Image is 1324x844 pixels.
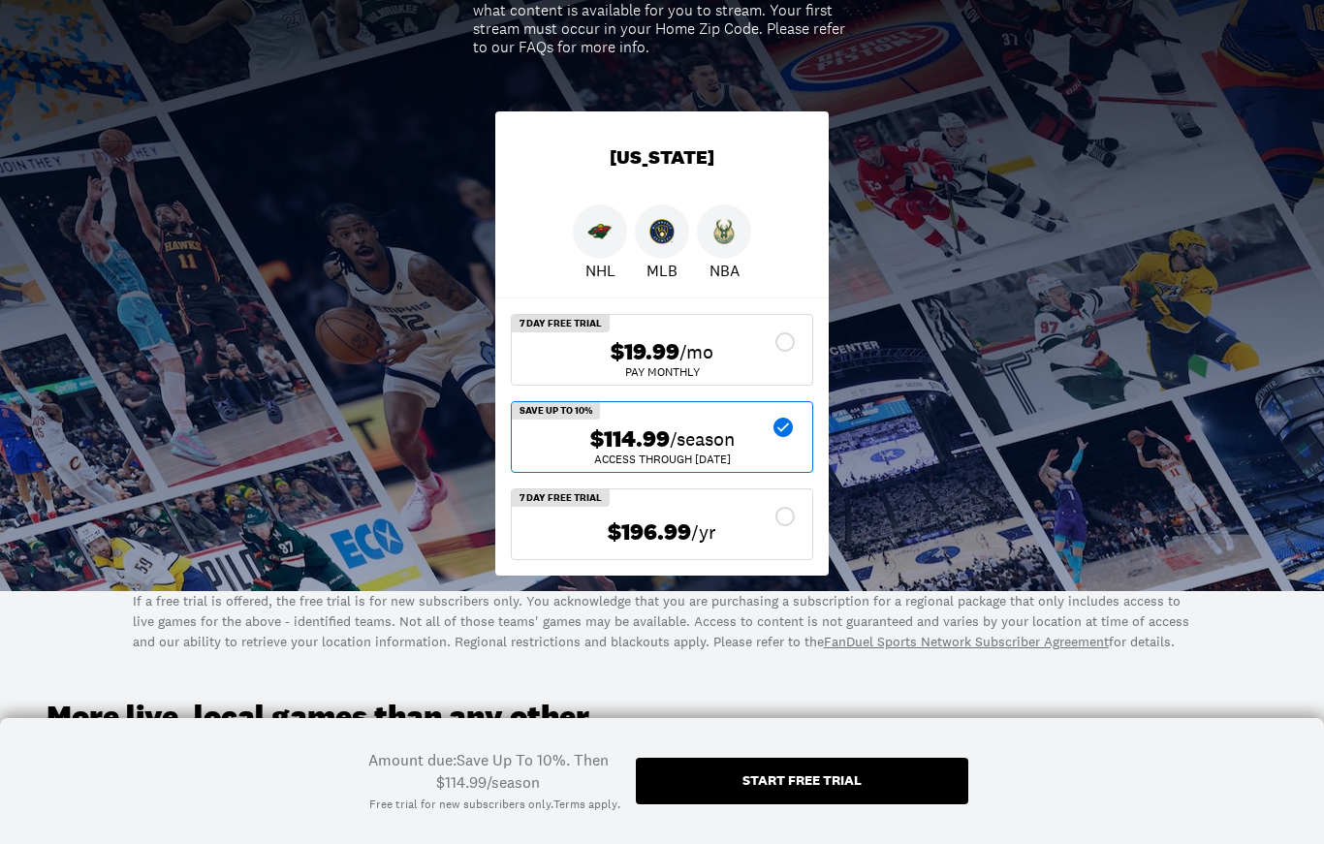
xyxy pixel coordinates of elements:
span: $114.99 [590,425,670,453]
div: Start free trial [742,773,862,787]
div: ACCESS THROUGH [DATE] [527,453,797,465]
img: Bucks [711,219,737,244]
div: Free trial for new subscribers only. . [369,797,620,813]
img: Wild [587,219,613,244]
p: MLB [646,259,678,282]
p: If a free trial is offered, the free trial is for new subscribers only. You acknowledge that you ... [133,591,1192,652]
div: [US_STATE] [495,111,829,204]
h3: More live, local games than any other network [47,699,601,773]
span: $19.99 [611,338,679,366]
div: Pay Monthly [527,366,797,378]
span: /mo [679,338,713,365]
span: $196.99 [608,518,691,547]
img: Brewers [649,219,675,244]
a: Terms apply [553,797,617,813]
a: FanDuel Sports Network Subscriber Agreement [824,633,1109,650]
p: NBA [709,259,740,282]
span: /yr [691,518,716,546]
div: Amount due: Save Up To 10%. Then $114.99/season [356,749,620,793]
div: 7 Day Free Trial [512,315,610,332]
div: 7 Day Free Trial [512,489,610,507]
span: /season [670,425,735,453]
div: Save Up To 10% [512,402,600,420]
p: NHL [585,259,615,282]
